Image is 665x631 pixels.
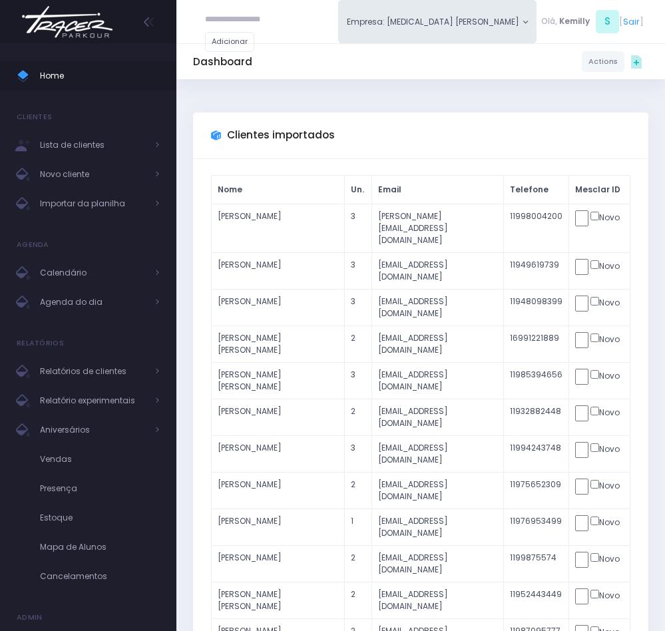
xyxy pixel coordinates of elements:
[372,176,503,204] th: Email
[575,515,624,531] form: Novo
[212,509,345,546] td: [PERSON_NAME]
[575,210,624,226] form: Novo
[503,473,568,509] td: 11975652309
[345,176,372,204] th: Un.
[17,232,49,258] h4: Agenda
[503,363,568,399] td: 11985394656
[40,195,146,212] span: Importar da planilha
[40,67,160,85] span: Home
[372,253,503,290] td: [EMAIL_ADDRESS][DOMAIN_NAME]
[40,480,160,497] span: Presença
[503,253,568,290] td: 11949619739
[582,51,624,71] a: Actions
[559,15,590,27] span: Kemilly
[193,56,252,68] h5: Dashboard
[503,509,568,546] td: 11976953499
[40,538,160,556] span: Mapa de Alunos
[623,15,640,28] a: Sair
[372,204,503,253] td: [PERSON_NAME][EMAIL_ADDRESS][DOMAIN_NAME]
[40,392,146,409] span: Relatório experimentais
[575,332,624,348] form: Novo
[17,330,64,357] h4: Relatórios
[40,509,160,526] span: Estoque
[345,290,372,326] td: 3
[568,176,630,204] th: Mesclar ID
[212,176,345,204] th: Nome
[40,568,160,585] span: Cancelamentos
[345,582,372,619] td: 2
[503,204,568,253] td: 11998004200
[17,104,52,130] h4: Clientes
[40,264,146,282] span: Calendário
[40,363,146,380] span: Relatórios de clientes
[503,290,568,326] td: 11948098399
[205,32,254,52] a: Adicionar
[212,546,345,582] td: [PERSON_NAME]
[372,473,503,509] td: [EMAIL_ADDRESS][DOMAIN_NAME]
[212,363,345,399] td: [PERSON_NAME] [PERSON_NAME]
[40,421,146,439] span: Aniversários
[596,10,619,33] span: S
[212,253,345,290] td: [PERSON_NAME]
[212,582,345,619] td: [PERSON_NAME] [PERSON_NAME]
[345,509,372,546] td: 1
[372,546,503,582] td: [EMAIL_ADDRESS][DOMAIN_NAME]
[345,204,372,253] td: 3
[537,8,648,35] div: [ ]
[227,129,335,141] h3: Clientes importados
[503,436,568,473] td: 11994243748
[575,588,624,604] form: Novo
[345,473,372,509] td: 2
[372,363,503,399] td: [EMAIL_ADDRESS][DOMAIN_NAME]
[212,399,345,436] td: [PERSON_NAME]
[345,326,372,363] td: 2
[372,290,503,326] td: [EMAIL_ADDRESS][DOMAIN_NAME]
[575,296,624,312] form: Novo
[212,436,345,473] td: [PERSON_NAME]
[40,294,146,311] span: Agenda do dia
[345,363,372,399] td: 3
[40,136,146,154] span: Lista de clientes
[212,204,345,253] td: [PERSON_NAME]
[345,436,372,473] td: 3
[503,582,568,619] td: 11952443449
[575,442,624,458] form: Novo
[212,290,345,326] td: [PERSON_NAME]
[372,436,503,473] td: [EMAIL_ADDRESS][DOMAIN_NAME]
[575,479,624,495] form: Novo
[372,399,503,436] td: [EMAIL_ADDRESS][DOMAIN_NAME]
[372,582,503,619] td: [EMAIL_ADDRESS][DOMAIN_NAME]
[40,166,146,183] span: Novo cliente
[345,546,372,582] td: 2
[503,176,568,204] th: Telefone
[345,253,372,290] td: 3
[372,509,503,546] td: [EMAIL_ADDRESS][DOMAIN_NAME]
[541,15,557,27] span: Olá,
[40,451,160,468] span: Vendas
[212,326,345,363] td: [PERSON_NAME] [PERSON_NAME]
[575,552,624,568] form: Novo
[212,473,345,509] td: [PERSON_NAME]
[575,369,624,385] form: Novo
[17,604,43,631] h4: Admin
[575,259,624,275] form: Novo
[503,326,568,363] td: 16991221889
[575,405,624,421] form: Novo
[503,399,568,436] td: 11932882448
[503,546,568,582] td: 1199875574
[372,326,503,363] td: [EMAIL_ADDRESS][DOMAIN_NAME]
[345,399,372,436] td: 2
